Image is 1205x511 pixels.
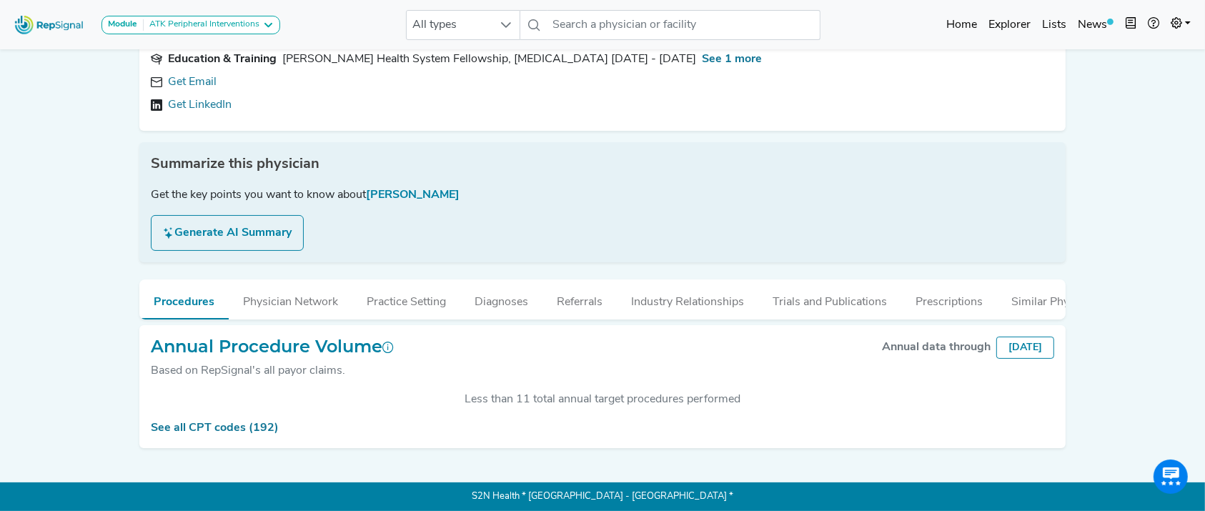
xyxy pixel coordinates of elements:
div: ATK Peripheral Interventions [144,19,259,31]
div: Get the key points you want to know about [151,187,1054,204]
span: All types [407,11,492,39]
span: Summarize this physician [151,154,319,175]
span: [PERSON_NAME] [366,189,460,201]
div: [DATE] [996,337,1054,359]
button: Physician Network [229,279,352,318]
a: Lists [1036,11,1072,39]
button: Similar Physicians [997,279,1119,318]
button: Intel Book [1119,11,1142,39]
div: Less than 11 total annual target procedures performed [151,391,1054,408]
div: Education & Training [168,51,277,68]
button: Referrals [542,279,617,318]
span: See 1 more [702,54,762,65]
a: Get Email [168,74,217,91]
button: Procedures [139,279,229,319]
h2: Annual Procedure Volume [151,337,394,357]
button: Prescriptions [901,279,997,318]
a: Explorer [983,11,1036,39]
button: Trials and Publications [758,279,901,318]
strong: Module [108,20,137,29]
div: Based on RepSignal's all payor claims. [151,362,394,379]
button: Generate AI Summary [151,215,304,251]
a: See all CPT codes (192) [151,422,279,434]
button: Industry Relationships [617,279,758,318]
a: Home [941,11,983,39]
div: Geisinger Health System Fellowship, vascular surgery 2015 - 2017 [282,51,696,68]
a: Get LinkedIn [168,96,232,114]
button: Practice Setting [352,279,460,318]
p: S2N Health * [GEOGRAPHIC_DATA] - [GEOGRAPHIC_DATA] * [139,482,1066,511]
a: News [1072,11,1119,39]
div: Annual data through [882,339,991,356]
button: ModuleATK Peripheral Interventions [101,16,280,34]
input: Search a physician or facility [547,10,820,40]
button: Diagnoses [460,279,542,318]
